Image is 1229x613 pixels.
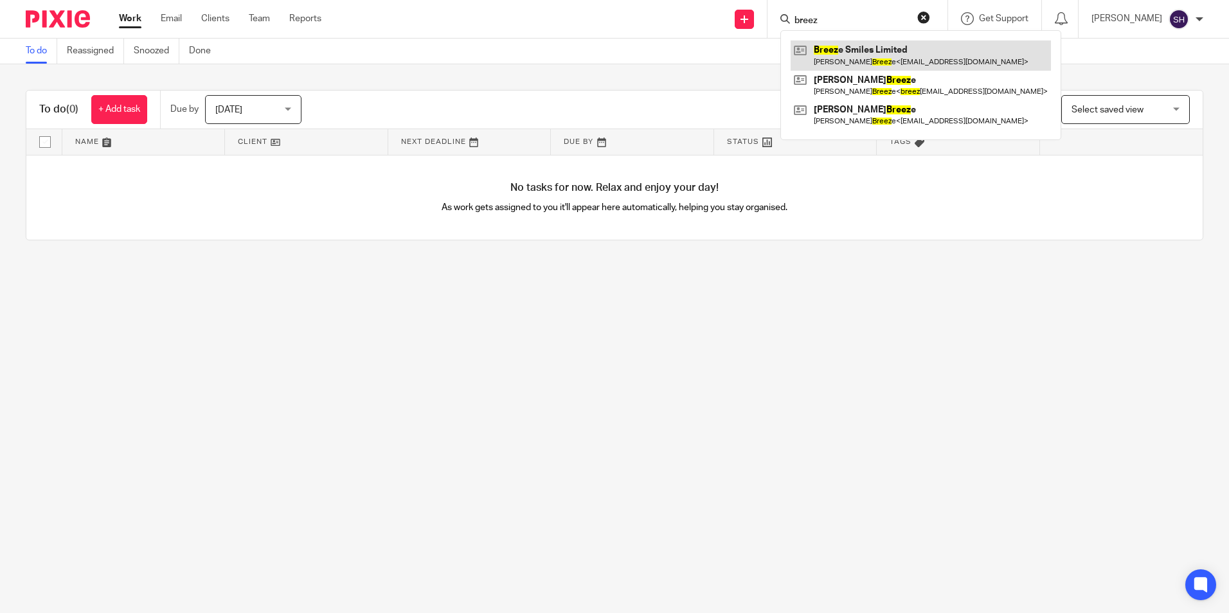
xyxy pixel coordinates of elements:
[39,103,78,116] h1: To do
[189,39,220,64] a: Done
[26,181,1203,195] h4: No tasks for now. Relax and enjoy your day!
[321,201,909,214] p: As work gets assigned to you it'll appear here automatically, helping you stay organised.
[289,12,321,25] a: Reports
[917,11,930,24] button: Clear
[91,95,147,124] a: + Add task
[215,105,242,114] span: [DATE]
[66,104,78,114] span: (0)
[161,12,182,25] a: Email
[26,39,57,64] a: To do
[1169,9,1189,30] img: svg%3E
[1072,105,1144,114] span: Select saved view
[119,12,141,25] a: Work
[1091,12,1162,25] p: [PERSON_NAME]
[979,14,1028,23] span: Get Support
[890,138,911,145] span: Tags
[67,39,124,64] a: Reassigned
[26,10,90,28] img: Pixie
[134,39,179,64] a: Snoozed
[201,12,229,25] a: Clients
[170,103,199,116] p: Due by
[793,15,909,27] input: Search
[249,12,270,25] a: Team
